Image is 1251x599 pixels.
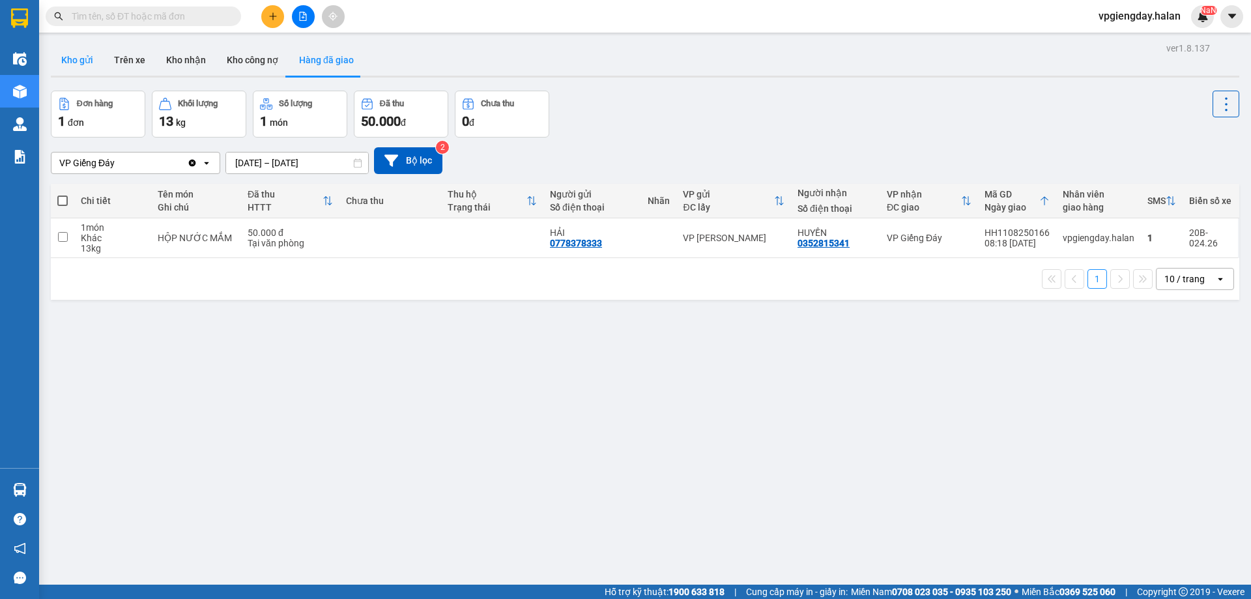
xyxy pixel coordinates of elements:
span: Cung cấp máy in - giấy in: [746,585,848,599]
span: aim [328,12,338,21]
img: logo-vxr [11,8,28,28]
div: VP nhận [887,189,961,199]
span: | [1125,585,1127,599]
svg: Clear value [187,158,197,168]
div: Ngày giao [985,202,1039,212]
span: Miền Bắc [1022,585,1115,599]
span: question-circle [14,513,26,525]
button: file-add [292,5,315,28]
th: Toggle SortBy [441,184,543,218]
img: warehouse-icon [13,52,27,66]
span: plus [268,12,278,21]
div: ver 1.8.137 [1166,41,1210,55]
span: Hỗ trợ kỹ thuật: [605,585,725,599]
div: VP Giếng Đáy [887,233,971,243]
strong: 0708 023 035 - 0935 103 250 [892,587,1011,597]
span: Miền Nam [851,585,1011,599]
span: 13 [159,113,173,129]
div: SMS [1147,196,1166,206]
button: Số lượng1món [253,91,347,138]
button: Đã thu50.000đ [354,91,448,138]
div: ĐC giao [887,202,961,212]
span: món [270,117,288,128]
span: 50.000 [361,113,401,129]
div: Số điện thoại [550,202,635,212]
strong: 1900 633 818 [669,587,725,597]
div: HẢI [550,227,635,238]
div: Số lượng [279,99,312,108]
span: search [54,12,63,21]
div: Khác [81,233,145,243]
div: 08:18 [DATE] [985,238,1050,248]
div: Chưa thu [346,196,435,206]
input: Tìm tên, số ĐT hoặc mã đơn [72,9,225,23]
div: 0352815341 [798,238,850,248]
div: 1 [1147,233,1176,243]
div: Khối lượng [178,99,218,108]
button: Chưa thu0đ [455,91,549,138]
input: Selected VP Giếng Đáy. [116,156,117,169]
svg: open [201,158,212,168]
div: Đã thu [248,189,322,199]
div: 50.000 đ [248,227,332,238]
div: Trạng thái [448,202,526,212]
div: Ghi chú [158,202,235,212]
img: icon-new-feature [1197,10,1209,22]
img: warehouse-icon [13,483,27,497]
div: Người gửi [550,189,635,199]
span: 0 [462,113,469,129]
input: Select a date range. [226,153,368,173]
div: Người nhận [798,188,874,198]
span: file-add [298,12,308,21]
button: Kho gửi [51,44,104,76]
div: Mã GD [985,189,1039,199]
div: Chi tiết [81,196,145,206]
div: VP [PERSON_NAME] [683,233,784,243]
span: 1 [260,113,267,129]
span: đ [401,117,406,128]
div: Đơn hàng [77,99,113,108]
div: Biển số xe [1189,196,1231,206]
button: plus [261,5,284,28]
div: 0778378333 [550,238,602,248]
div: HUYỀN [798,227,874,238]
span: đơn [68,117,84,128]
span: | [734,585,736,599]
sup: 2 [436,141,449,154]
div: HTTT [248,202,322,212]
span: ⚪️ [1014,589,1018,594]
strong: 0369 525 060 [1059,587,1115,597]
div: Tên món [158,189,235,199]
div: Số điện thoại [798,203,874,214]
span: 1 [58,113,65,129]
button: aim [322,5,345,28]
div: 10 / trang [1164,272,1205,285]
th: Toggle SortBy [1141,184,1183,218]
button: Bộ lọc [374,147,442,174]
div: Đã thu [380,99,404,108]
span: message [14,572,26,584]
sup: NaN [1200,6,1216,15]
svg: open [1215,274,1226,284]
span: đ [469,117,474,128]
div: 1 món [81,222,145,233]
div: ĐC lấy [683,202,774,212]
div: Tại văn phòng [248,238,332,248]
button: 1 [1087,269,1107,289]
button: caret-down [1220,5,1243,28]
img: warehouse-icon [13,85,27,98]
div: Thu hộ [448,189,526,199]
img: warehouse-icon [13,117,27,131]
span: caret-down [1226,10,1238,22]
div: 20B-024.26 [1189,227,1231,248]
div: Nhãn [648,196,670,206]
span: kg [176,117,186,128]
div: HỘP NƯỚC MẮM [158,233,235,243]
span: copyright [1179,587,1188,596]
button: Đơn hàng1đơn [51,91,145,138]
th: Toggle SortBy [241,184,339,218]
th: Toggle SortBy [880,184,978,218]
button: Kho nhận [156,44,216,76]
div: giao hàng [1063,202,1134,212]
button: Trên xe [104,44,156,76]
